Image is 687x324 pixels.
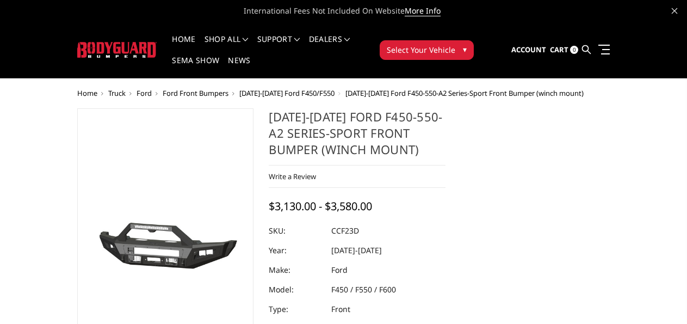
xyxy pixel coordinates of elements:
[570,46,578,54] span: 0
[81,205,251,284] img: 2023-2025 Ford F450-550-A2 Series-Sport Front Bumper (winch mount)
[257,35,300,57] a: Support
[77,88,97,98] a: Home
[331,299,350,319] dd: Front
[108,88,126,98] a: Truck
[345,88,584,98] span: [DATE]-[DATE] Ford F450-550-A2 Series-Sport Front Bumper (winch mount)
[550,35,578,65] a: Cart 0
[269,299,323,319] dt: Type:
[239,88,335,98] a: [DATE]-[DATE] Ford F450/F550
[550,45,568,54] span: Cart
[511,45,546,54] span: Account
[172,35,195,57] a: Home
[387,44,455,56] span: Select Your Vehicle
[380,40,474,60] button: Select Your Vehicle
[511,35,546,65] a: Account
[331,280,396,299] dd: F450 / F550 / F600
[309,35,350,57] a: Dealers
[269,199,372,213] span: $3,130.00 - $3,580.00
[405,5,441,16] a: More Info
[269,241,323,260] dt: Year:
[269,221,323,241] dt: SKU:
[269,260,323,280] dt: Make:
[228,57,250,78] a: News
[269,172,316,181] a: Write a Review
[137,88,152,98] a: Ford
[463,44,467,55] span: ▾
[269,108,445,166] h1: [DATE]-[DATE] Ford F450-550-A2 Series-Sport Front Bumper (winch mount)
[331,241,382,260] dd: [DATE]-[DATE]
[205,35,249,57] a: shop all
[172,57,219,78] a: SEMA Show
[331,260,348,280] dd: Ford
[163,88,228,98] a: Ford Front Bumpers
[77,42,157,58] img: BODYGUARD BUMPERS
[331,221,359,241] dd: CCF23D
[269,280,323,299] dt: Model:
